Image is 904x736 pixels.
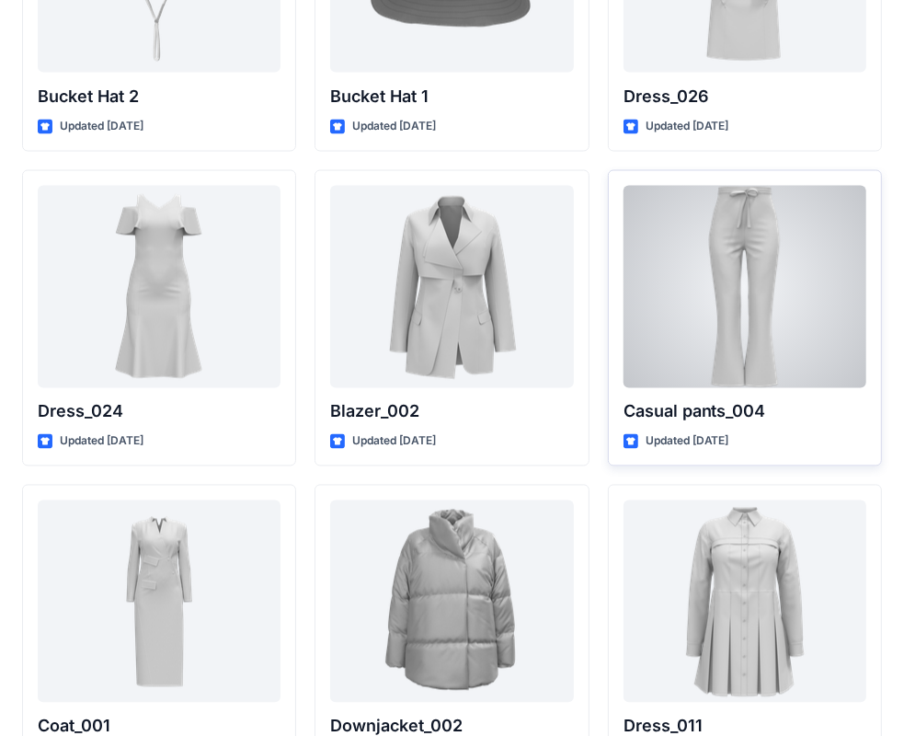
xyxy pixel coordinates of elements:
p: Updated [DATE] [352,432,436,452]
p: Bucket Hat 2 [38,84,280,109]
p: Bucket Hat 1 [330,84,573,109]
p: Casual pants_004 [624,399,866,425]
a: Downjacket_002 [330,500,573,703]
p: Updated [DATE] [60,432,143,452]
a: Coat_001 [38,500,280,703]
a: Dress_024 [38,186,280,388]
p: Updated [DATE] [60,117,143,136]
p: Blazer_002 [330,399,573,425]
p: Updated [DATE] [646,432,729,452]
p: Dress_024 [38,399,280,425]
p: Dress_026 [624,84,866,109]
a: Casual pants_004 [624,186,866,388]
p: Updated [DATE] [646,117,729,136]
p: Updated [DATE] [352,117,436,136]
a: Dress_011 [624,500,866,703]
a: Blazer_002 [330,186,573,388]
